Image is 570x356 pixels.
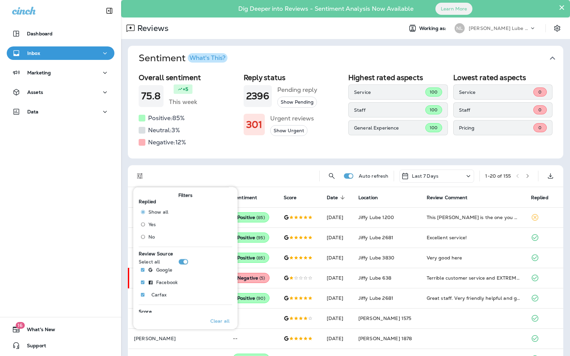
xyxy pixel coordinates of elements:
[538,107,541,113] span: 0
[148,137,186,148] h5: Negative: 12 %
[459,125,534,131] p: Pricing
[233,293,270,303] div: Positive
[141,91,161,102] h1: 75.8
[27,31,52,36] p: Dashboard
[246,91,270,102] h1: 2396
[419,26,448,31] span: Working as:
[139,251,173,257] span: Review Source
[156,279,178,285] p: Facebook
[233,194,266,201] span: Sentiment
[270,125,308,136] button: Show Urgent
[538,125,541,131] span: 0
[430,107,437,113] span: 100
[455,23,465,33] div: NL
[20,343,46,351] span: Support
[321,227,353,248] td: [DATE]
[189,55,225,61] div: What's This?
[358,335,412,342] span: [PERSON_NAME] 1878
[233,195,257,201] span: Sentiment
[7,323,114,336] button: 16What's New
[270,113,314,124] h5: Urgent reviews
[469,26,529,31] p: [PERSON_NAME] Lube Centers, Inc
[7,105,114,118] button: Data
[7,339,114,352] button: Support
[7,66,114,79] button: Marketing
[148,209,168,214] span: Show all
[358,194,387,201] span: Location
[430,125,437,131] span: 100
[133,183,238,329] div: Filters
[183,86,188,93] p: +5
[427,295,520,301] div: Great staff. Very friendly helpful and great advice. I ended up getting spark plugs and new tires...
[256,235,265,241] span: ( 95 )
[246,119,262,130] h1: 301
[321,328,353,349] td: [DATE]
[559,2,565,13] button: Close
[219,8,433,10] p: Dig Deeper into Reviews - Sentiment Analysis Now Available
[139,259,160,264] p: Select all
[358,235,393,241] span: Jiffy Lube 2681
[358,195,378,201] span: Location
[139,52,227,64] h1: Sentiment
[321,308,353,328] td: [DATE]
[133,46,569,71] button: SentimentWhat's This?
[256,215,265,220] span: ( 85 )
[277,84,317,95] h5: Pending reply
[133,169,147,183] button: Filters
[227,328,278,349] td: --
[210,318,229,324] p: Clear all
[538,89,541,95] span: 0
[27,109,39,114] p: Data
[427,234,520,241] div: Excellent service!
[453,73,553,82] h2: Lowest rated aspects
[139,309,152,315] span: Score
[227,308,278,328] td: --
[244,73,343,82] h2: Reply status
[358,255,394,261] span: Jiffy Lube 3830
[531,195,548,201] span: Replied
[7,46,114,60] button: Inbox
[139,198,156,204] span: Replied
[531,194,557,201] span: Replied
[412,173,438,179] p: Last 7 Days
[27,90,43,95] p: Assets
[358,295,393,301] span: Jiffy Lube 2681
[233,233,269,243] div: Positive
[128,71,563,158] div: SentimentWhat's This?
[327,194,347,201] span: Date
[354,107,425,113] p: Staff
[485,173,511,179] div: 1 - 20 of 155
[435,3,472,15] button: Learn More
[148,125,180,136] h5: Neutral: 3 %
[551,22,563,34] button: Settings
[151,292,167,297] p: Carfax
[20,327,55,335] span: What's New
[354,90,425,95] p: Service
[348,73,448,82] h2: Highest rated aspects
[427,214,520,221] div: This Jiffy Lube is the one you want to come too. Great customer service.
[459,107,534,113] p: Staff
[277,97,317,108] button: Show Pending
[134,336,222,341] p: [PERSON_NAME]
[7,27,114,40] button: Dashboard
[169,97,197,107] h5: This week
[233,273,270,283] div: Negative
[544,169,557,183] button: Export as CSV
[259,275,265,281] span: ( 5 )
[148,221,156,227] span: Yes
[256,255,265,261] span: ( 85 )
[358,214,394,220] span: Jiffy Lube 1200
[139,73,238,82] h2: Overall sentiment
[256,295,265,301] span: ( 90 )
[427,254,520,261] div: Very good here
[27,70,51,75] p: Marketing
[148,113,185,123] h5: Positive: 85 %
[427,195,468,201] span: Review Comment
[233,253,269,263] div: Positive
[430,89,437,95] span: 100
[354,125,425,131] p: General Experience
[135,23,169,33] p: Reviews
[148,234,155,239] span: No
[7,85,114,99] button: Assets
[459,90,534,95] p: Service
